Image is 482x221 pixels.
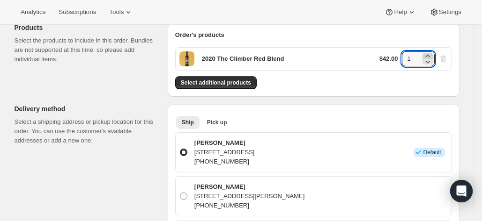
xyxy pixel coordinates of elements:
p: Products [15,23,160,32]
p: $42.00 [379,54,398,64]
span: Default [423,149,441,156]
p: Delivery method [15,104,160,114]
button: Analytics [15,6,51,19]
button: Settings [424,6,467,19]
button: Select additional products [175,76,257,89]
span: Analytics [21,8,45,16]
button: Subscriptions [53,6,102,19]
p: Select a shipping address or pickup location for this order. You can use the customer's available... [15,117,160,145]
span: Select additional products [181,79,251,86]
div: Open Intercom Messenger [450,180,473,202]
p: [PERSON_NAME] [194,138,255,148]
span: Order's products [175,31,224,38]
span: Subscriptions [59,8,96,16]
p: [STREET_ADDRESS][PERSON_NAME] [194,192,305,201]
span: Ship [182,119,194,126]
p: [PHONE_NUMBER] [194,201,305,210]
span: Pick up [207,119,227,126]
p: [STREET_ADDRESS] [194,148,255,157]
span: Tools [109,8,124,16]
p: Select the products to include in this order. Bundles are not supported at this time, so please a... [15,36,160,64]
p: 2020 The Climber Red Blend [202,54,284,64]
p: [PERSON_NAME] [194,182,305,192]
button: Tools [104,6,139,19]
span: Help [394,8,407,16]
p: [PHONE_NUMBER] [194,157,255,166]
button: Help [379,6,422,19]
span: Default Title [179,51,194,66]
span: Settings [439,8,461,16]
